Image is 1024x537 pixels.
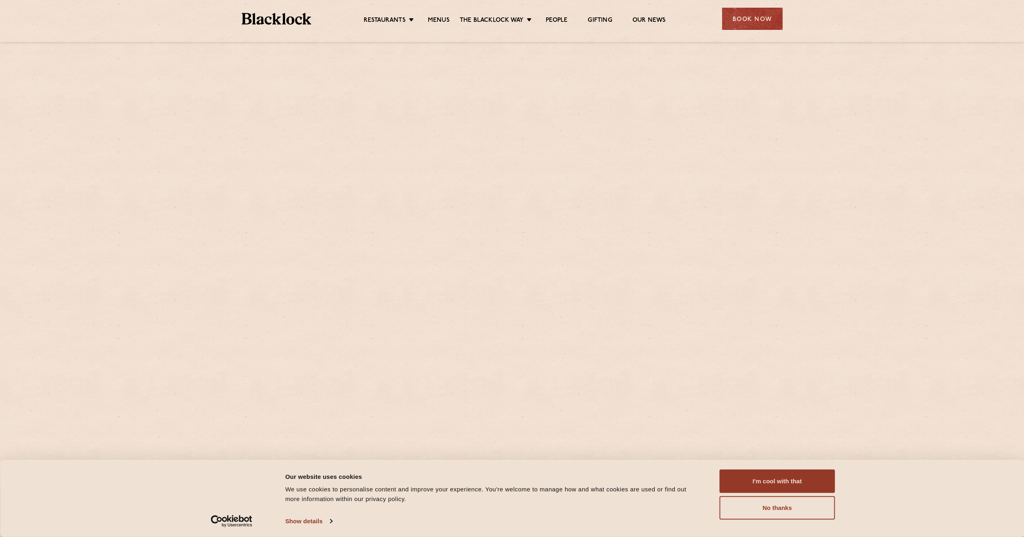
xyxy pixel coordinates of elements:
[722,8,783,30] div: Book Now
[364,17,406,25] a: Restaurants
[720,470,835,493] button: I'm cool with that
[428,17,450,25] a: Menus
[285,472,702,481] div: Our website uses cookies
[285,515,332,527] a: Show details
[285,485,702,504] div: We use cookies to personalise content and improve your experience. You're welcome to manage how a...
[546,17,567,25] a: People
[720,496,835,520] button: No thanks
[588,17,612,25] a: Gifting
[632,17,666,25] a: Our News
[242,13,312,25] img: BL_Textured_Logo-footer-cropped.svg
[196,515,267,527] a: Usercentrics Cookiebot - opens in a new window
[460,17,524,25] a: The Blacklock Way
